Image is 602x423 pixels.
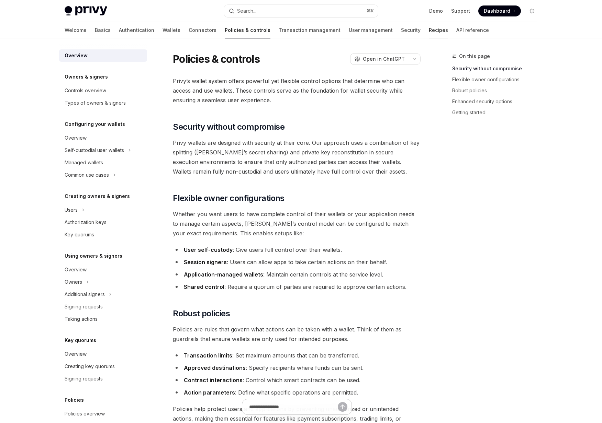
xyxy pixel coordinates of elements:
[173,245,421,255] li: : Give users full control over their wallets.
[237,7,256,15] div: Search...
[65,73,108,81] h5: Owners & signers
[65,86,106,95] div: Controls overview
[367,8,374,14] span: ⌘ K
[65,99,126,107] div: Types of owners & signers
[65,231,94,239] div: Key quorums
[65,252,122,260] h5: Using owners & signers
[173,325,421,344] span: Policies are rules that govern what actions can be taken with a wallet. Think of them as guardrai...
[65,158,103,167] div: Managed wallets
[173,363,421,373] li: : Specify recipients where funds can be sent.
[59,313,147,325] a: Taking actions
[452,85,543,96] a: Robust policies
[184,271,263,278] strong: Application-managed wallets
[173,209,421,238] span: Whether you want users to have complete control of their wallets or your application needs to man...
[65,396,84,404] h5: Policies
[59,373,147,385] a: Signing requests
[452,74,543,85] a: Flexible owner configurations
[65,120,125,128] h5: Configuring your wallets
[59,228,147,241] a: Key quorums
[59,348,147,360] a: Overview
[163,22,180,38] a: Wallets
[184,283,224,290] strong: Shared control
[189,22,216,38] a: Connectors
[95,22,111,38] a: Basics
[65,410,105,418] div: Policies overview
[184,246,233,253] strong: User self-custody
[59,97,147,109] a: Types of owners & signers
[65,266,87,274] div: Overview
[173,375,421,385] li: : Control which smart contracts can be used.
[173,121,285,132] span: Security without compromise
[173,308,230,319] span: Robust policies
[225,22,270,38] a: Policies & controls
[65,51,88,60] div: Overview
[65,290,105,298] div: Additional signers
[526,5,537,16] button: Toggle dark mode
[429,22,448,38] a: Recipes
[173,193,285,204] span: Flexible owner configurations
[452,107,543,118] a: Getting started
[65,206,78,214] div: Users
[478,5,521,16] a: Dashboard
[65,192,130,200] h5: Creating owners & signers
[65,336,96,344] h5: Key quorums
[173,138,421,176] span: Privy wallets are designed with security at their core. Our approach uses a combination of key sp...
[173,270,421,279] li: : Maintain certain controls at the service level.
[59,263,147,276] a: Overview
[59,408,147,420] a: Policies overview
[224,5,378,17] button: Search...⌘K
[65,278,82,286] div: Owners
[65,315,98,323] div: Taking actions
[350,53,409,65] button: Open in ChatGPT
[65,146,124,154] div: Self-custodial user wallets
[184,259,227,266] strong: Session signers
[119,22,154,38] a: Authentication
[184,352,232,359] strong: Transaction limits
[484,8,510,14] span: Dashboard
[173,53,260,65] h1: Policies & controls
[65,303,103,311] div: Signing requests
[452,63,543,74] a: Security without compromise
[451,8,470,14] a: Support
[173,282,421,292] li: : Require a quorum of parties are required to approve certain actions.
[173,76,421,105] span: Privy’s wallet system offers powerful yet flexible control options that determine who can access ...
[65,171,109,179] div: Common use cases
[363,56,405,62] span: Open in ChatGPT
[452,96,543,107] a: Enhanced security options
[59,156,147,169] a: Managed wallets
[59,49,147,62] a: Overview
[401,22,421,38] a: Security
[59,216,147,228] a: Authorization keys
[65,6,107,16] img: light logo
[349,22,393,38] a: User management
[65,218,107,226] div: Authorization keys
[184,377,243,384] strong: Contract interactions
[65,134,87,142] div: Overview
[65,375,103,383] div: Signing requests
[65,22,87,38] a: Welcome
[338,402,347,412] button: Send message
[173,388,421,397] li: : Define what specific operations are permitted.
[173,257,421,267] li: : Users can allow apps to take certain actions on their behalf.
[184,389,235,396] strong: Action parameters
[59,360,147,373] a: Creating key quorums
[59,132,147,144] a: Overview
[59,84,147,97] a: Controls overview
[456,22,489,38] a: API reference
[173,351,421,360] li: : Set maximum amounts that can be transferred.
[65,362,115,371] div: Creating key quorums
[459,52,490,60] span: On this page
[184,364,246,371] strong: Approved destinations
[59,301,147,313] a: Signing requests
[429,8,443,14] a: Demo
[65,350,87,358] div: Overview
[279,22,341,38] a: Transaction management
